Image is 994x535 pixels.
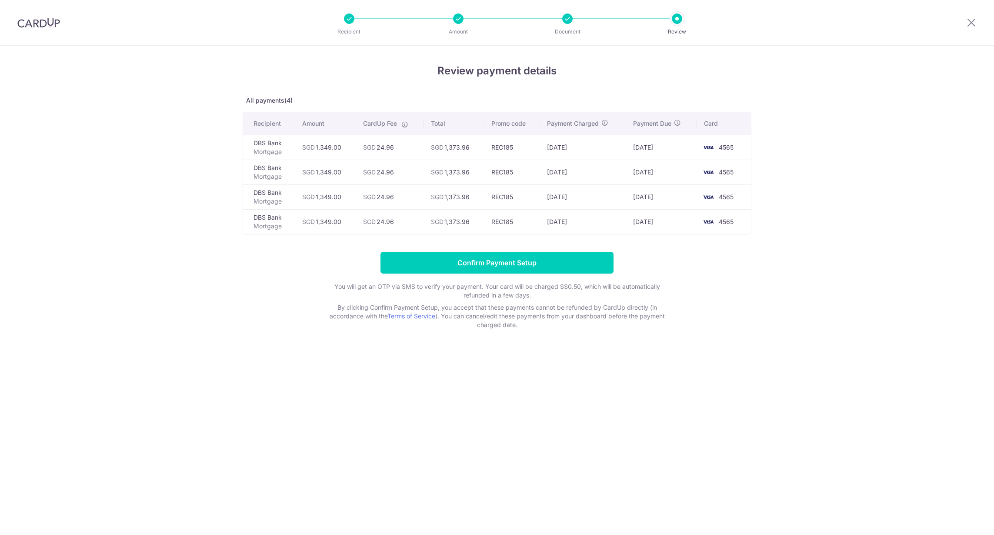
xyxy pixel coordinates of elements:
[700,167,717,177] img: <span class="translation_missing" title="translation missing: en.account_steps.new_confirm_form.b...
[431,144,444,151] span: SGD
[356,184,424,209] td: 24.96
[254,197,288,206] p: Mortgage
[424,209,484,234] td: 1,373.96
[484,184,540,209] td: REC185
[243,184,295,209] td: DBS Bank
[484,112,540,135] th: Promo code
[363,218,376,225] span: SGD
[387,312,435,320] a: Terms of Service
[424,112,484,135] th: Total
[547,119,599,128] span: Payment Charged
[719,168,734,176] span: 4565
[719,193,734,201] span: 4565
[540,135,626,160] td: [DATE]
[302,144,315,151] span: SGD
[719,218,734,225] span: 4565
[697,112,751,135] th: Card
[540,184,626,209] td: [DATE]
[295,135,356,160] td: 1,349.00
[243,135,295,160] td: DBS Bank
[431,193,444,201] span: SGD
[424,184,484,209] td: 1,373.96
[363,144,376,151] span: SGD
[535,27,600,36] p: Document
[254,172,288,181] p: Mortgage
[295,112,356,135] th: Amount
[626,184,697,209] td: [DATE]
[431,168,444,176] span: SGD
[356,160,424,184] td: 24.96
[317,27,381,36] p: Recipient
[700,142,717,153] img: <span class="translation_missing" title="translation missing: en.account_steps.new_confirm_form.b...
[540,160,626,184] td: [DATE]
[424,160,484,184] td: 1,373.96
[540,209,626,234] td: [DATE]
[363,193,376,201] span: SGD
[626,209,697,234] td: [DATE]
[484,209,540,234] td: REC185
[356,135,424,160] td: 24.96
[302,168,315,176] span: SGD
[243,96,751,105] p: All payments(4)
[484,135,540,160] td: REC185
[254,147,288,156] p: Mortgage
[700,192,717,202] img: <span class="translation_missing" title="translation missing: en.account_steps.new_confirm_form.b...
[323,303,671,329] p: By clicking Confirm Payment Setup, you accept that these payments cannot be refunded by CardUp di...
[323,282,671,300] p: You will get an OTP via SMS to verify your payment. Your card will be charged S$0.50, which will ...
[302,193,315,201] span: SGD
[626,160,697,184] td: [DATE]
[295,209,356,234] td: 1,349.00
[484,160,540,184] td: REC185
[243,160,295,184] td: DBS Bank
[254,222,288,231] p: Mortgage
[431,218,444,225] span: SGD
[700,217,717,227] img: <span class="translation_missing" title="translation missing: en.account_steps.new_confirm_form.b...
[626,135,697,160] td: [DATE]
[363,119,397,128] span: CardUp Fee
[633,119,671,128] span: Payment Due
[302,218,315,225] span: SGD
[243,63,751,79] h4: Review payment details
[295,184,356,209] td: 1,349.00
[426,27,490,36] p: Amount
[295,160,356,184] td: 1,349.00
[645,27,709,36] p: Review
[363,168,376,176] span: SGD
[356,209,424,234] td: 24.96
[243,209,295,234] td: DBS Bank
[380,252,614,274] input: Confirm Payment Setup
[424,135,484,160] td: 1,373.96
[17,17,60,28] img: CardUp
[243,112,295,135] th: Recipient
[719,144,734,151] span: 4565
